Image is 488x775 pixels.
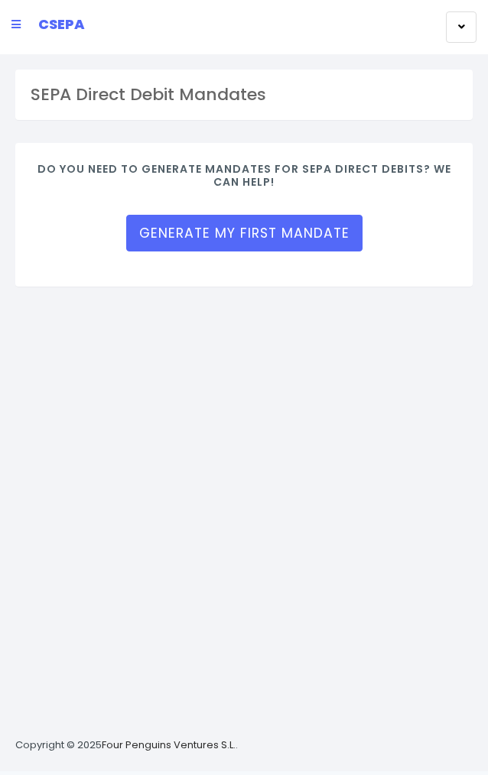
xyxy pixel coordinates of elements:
[31,85,457,105] h3: SEPA Direct Debit Mandates
[102,738,236,752] a: Four Penguins Ventures S.L.
[38,11,85,37] a: CSEPA
[38,15,85,34] span: CSEPA
[126,215,363,251] a: Generate my first mandate
[15,738,238,754] p: Copyright © 2025 .
[35,163,453,251] div: Do you need to generate mandates for SEPA Direct Debits? We can help!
